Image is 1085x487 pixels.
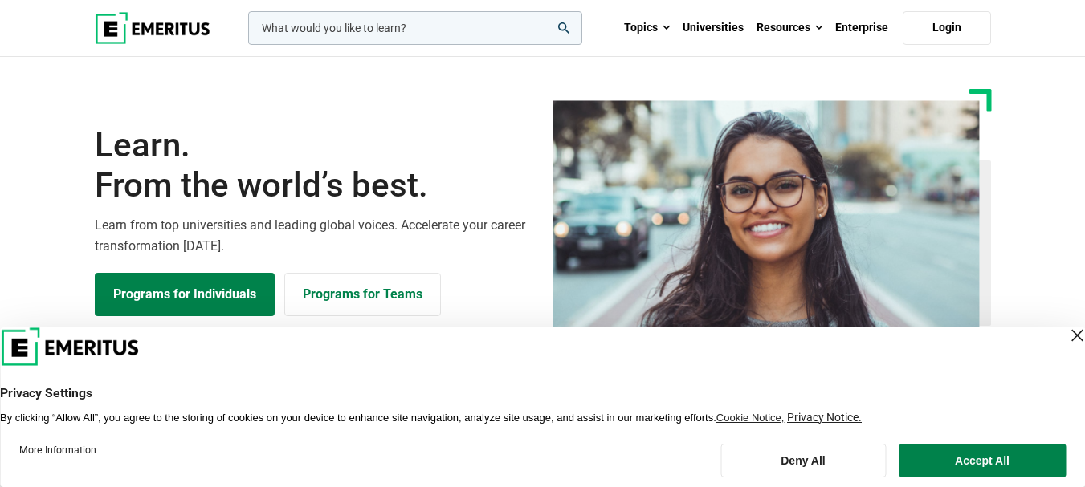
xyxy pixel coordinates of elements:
a: Explore Programs [95,273,275,316]
input: woocommerce-product-search-field-0 [248,11,582,45]
p: Learn from top universities and leading global voices. Accelerate your career transformation [DATE]. [95,215,533,256]
img: Learn from the world's best [553,100,980,352]
h1: Learn. [95,125,533,206]
span: From the world’s best. [95,165,533,205]
a: Explore for Business [284,273,441,316]
a: Login [903,11,991,45]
